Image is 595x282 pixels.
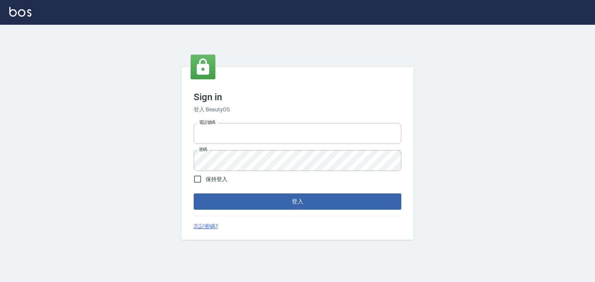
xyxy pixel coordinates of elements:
[194,193,401,210] button: 登入
[194,222,218,231] a: 忘記密碼?
[194,92,401,103] h3: Sign in
[9,7,31,17] img: Logo
[194,106,401,114] h6: 登入 BeautyOS
[199,120,215,125] label: 電話號碼
[206,175,227,183] span: 保持登入
[199,147,207,152] label: 密碼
